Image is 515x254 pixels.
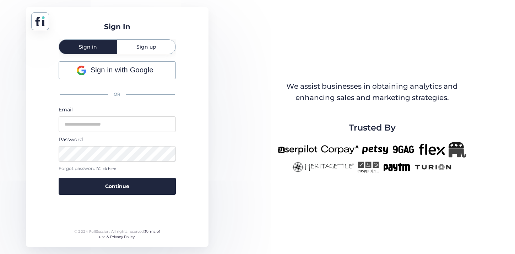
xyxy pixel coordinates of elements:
img: turion-new.png [414,161,452,173]
span: Sign in with Google [91,65,153,76]
div: Sign In [104,21,130,32]
span: Continue [105,182,129,190]
img: flex-new.png [419,142,445,158]
button: Continue [59,178,176,195]
div: © 2024 FullSession. All rights reserved. [71,229,163,240]
img: userpilot-new.png [278,142,318,158]
span: Trusted By [349,121,396,134]
div: We assist businesses in obtaining analytics and enhancing sales and marketing strategies. [278,81,466,103]
img: heritagetile-new.png [292,161,354,173]
span: Click here [98,166,116,171]
img: Republicanlogo-bw.png [449,142,466,158]
span: Sign in [79,44,97,49]
img: corpay-new.png [321,142,359,158]
img: paytm-new.png [383,161,410,173]
div: OR [59,87,176,102]
div: Forgot password? [59,165,176,172]
span: Sign up [136,44,156,49]
img: 9gag-new.png [392,142,415,158]
div: Email [59,106,176,114]
img: petsy-new.png [362,142,388,158]
img: easyprojects-new.png [357,161,379,173]
div: Password [59,136,176,143]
